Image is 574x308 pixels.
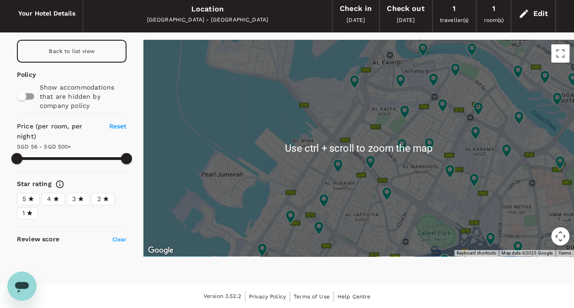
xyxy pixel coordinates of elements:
span: Clear [112,236,127,243]
div: 1 [492,2,495,15]
span: SGD 56 - SGD 500+ [17,143,71,150]
span: [DATE] [347,17,365,23]
span: 3 [72,194,76,204]
span: Terms of Use [294,293,330,300]
span: 4 [47,194,51,204]
a: Help Centre [337,292,371,302]
h6: Review score [17,234,59,244]
span: traveller(s) [440,17,469,23]
span: Reset [109,122,127,130]
span: Version 3.52.2 [204,292,241,301]
p: Policy [17,70,23,79]
span: Privacy Policy [249,293,286,300]
button: Toggle fullscreen view [551,44,569,63]
span: [DATE] [396,17,415,23]
h6: Price (per room, per night) [17,122,99,142]
span: 5 [22,194,26,204]
a: Terms of Use [294,292,330,302]
a: Open this area in Google Maps (opens a new window) [146,244,176,256]
div: Edit [533,7,548,20]
h6: Star rating [17,179,52,189]
iframe: Button to launch messaging window [7,271,37,301]
p: Excellent 9+ [31,250,71,259]
span: 2 [97,194,100,204]
svg: Star ratings are awarded to properties to represent the quality of services, facilities, and amen... [55,180,64,189]
button: Keyboard shortcuts [457,250,496,256]
h6: Your Hotel Details [18,9,75,19]
div: [GEOGRAPHIC_DATA] - [GEOGRAPHIC_DATA] [90,16,325,25]
p: Show accommodations that are hidden by company policy [40,83,126,110]
div: Check in [340,2,372,15]
div: Location [191,3,224,16]
a: Privacy Policy [249,292,286,302]
span: Map data ©2025 Google [501,250,553,255]
span: room(s) [484,17,503,23]
span: 1 [22,208,25,218]
img: Google [146,244,176,256]
span: Back to list view [49,48,95,54]
span: Help Centre [337,293,371,300]
button: Map camera controls [551,227,569,245]
div: 1 [453,2,456,15]
a: Back to list view [17,40,126,63]
a: Terms (opens in new tab) [558,250,571,255]
div: Check out [387,2,424,15]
